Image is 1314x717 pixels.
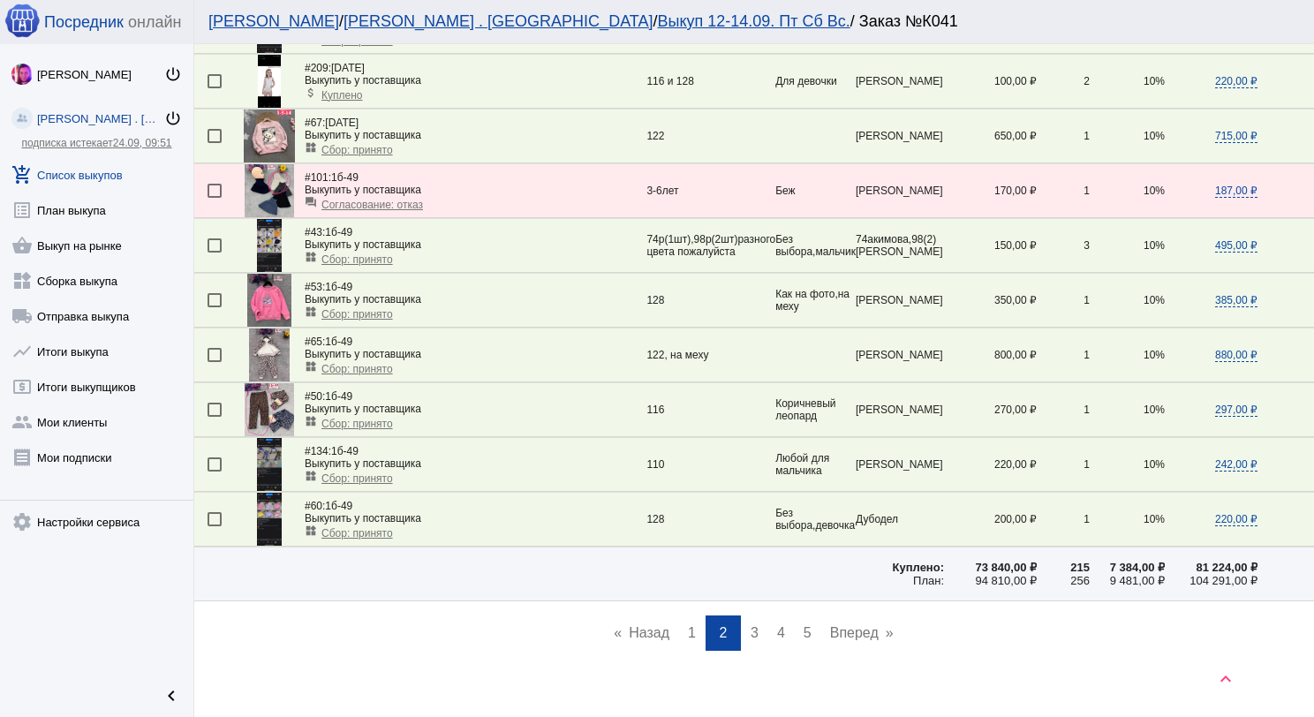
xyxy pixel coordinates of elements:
span: #65: [305,336,325,348]
span: 187,00 ₽ [1215,185,1257,198]
div: 150,00 ₽ [944,239,1037,252]
div: 2 [1037,75,1090,87]
span: 10% [1144,404,1165,416]
app-description-cutted: [PERSON_NAME] [856,75,944,87]
div: 81 224,00 ₽ [1165,561,1257,574]
span: 1б-49 [305,336,352,348]
span: онлайн [128,13,181,32]
div: 170,00 ₽ [944,185,1037,197]
app-description-cutted: [PERSON_NAME] [856,458,944,471]
app-description-cutted: [PERSON_NAME] [856,349,944,361]
span: 10% [1144,349,1165,361]
div: 215 [1037,561,1090,574]
td: Любой для мальчика [775,438,856,492]
span: [DATE] [305,117,359,129]
span: Сбор: принято [321,253,393,266]
span: Согласование: отказ [321,199,423,211]
img: xk6VMo.jpg [245,164,294,217]
span: 385,00 ₽ [1215,294,1257,307]
mat-icon: widgets [305,141,317,154]
span: Сбор: принято [321,308,393,321]
mat-icon: widgets [11,270,33,291]
div: 1 [1037,458,1090,471]
div: План: [856,574,944,587]
div: 256 [1037,574,1090,587]
span: 1б-49 [305,500,352,512]
div: 122, на меху [646,349,775,361]
div: Выкупить у поставщика [305,512,646,525]
app-description-cutted: Дубодел [856,513,944,525]
td: Без выбора,девочка [775,493,856,547]
div: 116 [646,404,775,416]
a: подписка истекает24.09, 09:51 [21,137,171,149]
mat-icon: question_answer [305,196,317,208]
mat-icon: shopping_basket [11,235,33,256]
span: #134: [305,445,331,457]
span: 1б-49 [305,281,352,293]
img: dRSTt5.jpg [245,383,293,436]
span: 242,00 ₽ [1215,458,1257,472]
mat-icon: receipt [11,447,33,468]
span: #43: [305,226,325,238]
a: [PERSON_NAME] . [GEOGRAPHIC_DATA] [344,12,653,30]
app-description-cutted: [PERSON_NAME] [856,185,944,197]
div: 128 [646,294,775,306]
span: Сбор: принято [321,363,393,375]
mat-icon: list_alt [11,200,33,221]
div: Выкупить у поставщика [305,184,646,196]
td: Коричневый леопард [775,383,856,437]
div: 128 [646,513,775,525]
div: 200,00 ₽ [944,513,1037,525]
span: 220,00 ₽ [1215,75,1257,88]
span: 4 [777,625,785,640]
div: Выкупить у поставщика [305,238,646,251]
mat-icon: local_shipping [11,306,33,327]
div: Выкупить у поставщика [305,74,646,87]
span: 10% [1144,458,1165,471]
mat-icon: power_settings_new [164,65,182,83]
span: #50: [305,390,325,403]
span: 1б-49 [305,445,359,457]
img: Pg44Aw.jpg [258,55,282,108]
span: 1 [688,625,696,640]
a: Назад page [605,615,678,651]
div: 3 [1037,239,1090,252]
span: #53: [305,281,325,293]
img: yZr4qx.jpg [244,109,295,162]
span: 5 [804,625,812,640]
mat-icon: group [11,411,33,433]
div: 104 291,00 ₽ [1165,574,1257,587]
mat-icon: attach_money [305,87,317,99]
div: Куплено: [856,561,944,574]
div: 1 [1037,185,1090,197]
img: community_200.png [11,108,33,129]
span: 2 [720,625,728,640]
span: 1б-49 [305,226,352,238]
img: seK1Ef.jpg [257,219,282,272]
mat-icon: widgets [305,470,317,482]
span: 3 [751,625,759,640]
div: Выкупить у поставщика [305,348,646,360]
div: 270,00 ₽ [944,404,1037,416]
td: Как на фото,на меху [775,274,856,328]
span: #60: [305,500,325,512]
span: #101: [305,171,331,184]
span: 495,00 ₽ [1215,239,1257,253]
img: IZZEEw.jpg [247,274,292,327]
span: 24.09, 09:51 [113,137,172,149]
span: 10% [1144,130,1165,142]
td: Без выбора,мальчик [775,219,856,273]
div: 122 [646,130,775,142]
td: Для девочки [775,55,856,109]
span: Сбор: принято [321,144,393,156]
div: 650,00 ₽ [944,130,1037,142]
div: 1 [1037,294,1090,306]
mat-icon: widgets [305,415,317,427]
img: apple-icon-60x60.png [4,3,40,38]
span: #67: [305,117,325,129]
app-description-cutted: 74акимова,98(2)[PERSON_NAME] [856,233,944,258]
div: 110 [646,458,775,471]
div: Выкупить у поставщика [305,293,646,306]
mat-icon: widgets [305,306,317,318]
span: 1б-49 [305,390,352,403]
